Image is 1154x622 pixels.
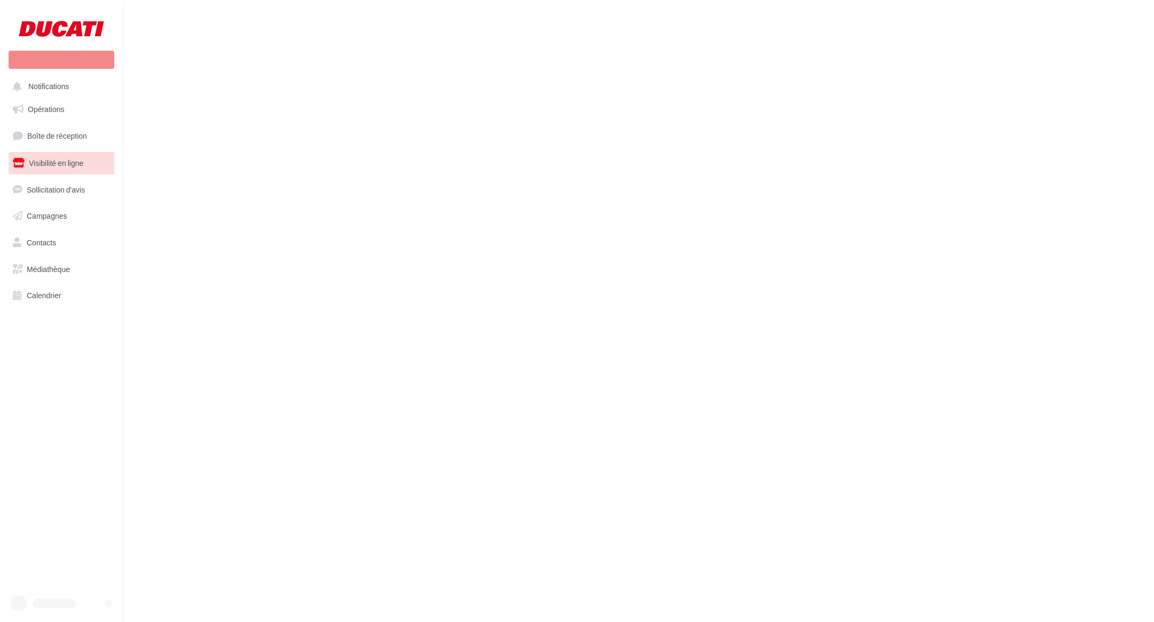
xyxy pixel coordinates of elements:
[6,98,116,121] a: Opérations
[29,158,83,168] span: Visibilité en ligne
[27,238,56,247] span: Contacts
[27,131,87,140] span: Boîte de réception
[27,211,67,220] span: Campagnes
[6,124,116,147] a: Boîte de réception
[6,205,116,227] a: Campagnes
[28,82,69,91] span: Notifications
[6,232,116,254] a: Contacts
[6,258,116,281] a: Médiathèque
[6,152,116,174] a: Visibilité en ligne
[28,105,64,114] span: Opérations
[27,185,85,194] span: Sollicitation d'avis
[27,291,61,300] span: Calendrier
[6,284,116,307] a: Calendrier
[6,179,116,201] a: Sollicitation d'avis
[9,51,114,69] div: Nouvelle campagne
[27,265,70,274] span: Médiathèque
